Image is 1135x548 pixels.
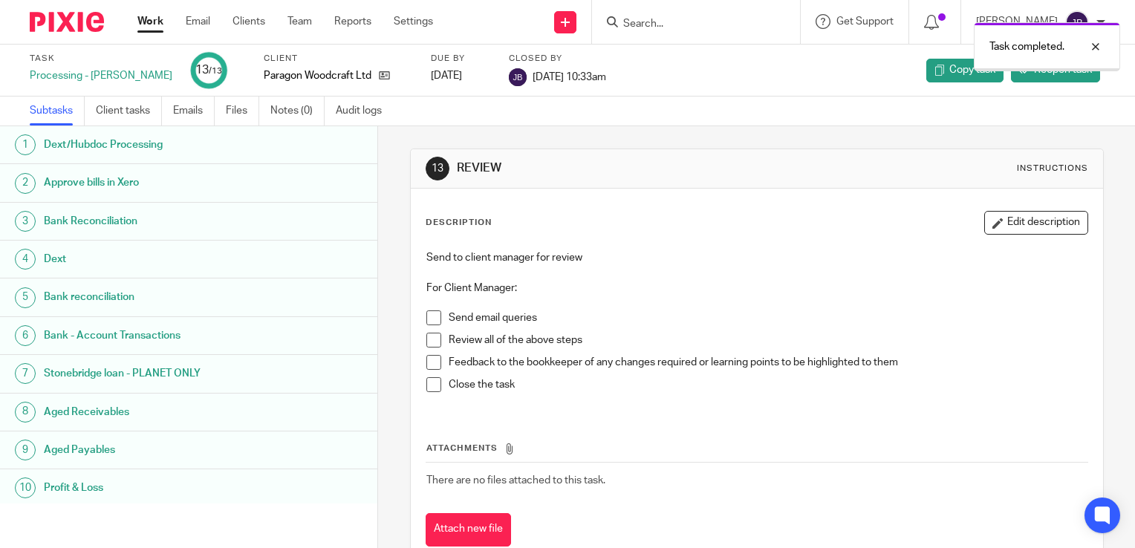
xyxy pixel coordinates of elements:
[449,355,1087,370] p: Feedback to the bookkeeper of any changes required or learning points to be highlighted to them
[426,513,511,547] button: Attach new file
[232,14,265,29] a: Clients
[44,172,256,194] h1: Approve bills in Xero
[15,325,36,346] div: 6
[15,249,36,270] div: 4
[449,377,1087,392] p: Close the task
[533,71,606,82] span: [DATE] 10:33am
[15,363,36,384] div: 7
[44,286,256,308] h1: Bank reconciliation
[226,97,259,125] a: Files
[15,477,36,498] div: 10
[15,440,36,460] div: 9
[336,97,393,125] a: Audit logs
[449,333,1087,348] p: Review all of the above steps
[509,53,606,65] label: Closed by
[270,97,325,125] a: Notes (0)
[195,62,222,79] div: 13
[431,68,490,83] div: [DATE]
[1065,10,1089,34] img: svg%3E
[44,362,256,385] h1: Stonebridge loan - PLANET ONLY
[44,248,256,270] h1: Dext
[264,53,412,65] label: Client
[509,68,527,86] img: svg%3E
[287,14,312,29] a: Team
[15,402,36,423] div: 8
[1017,163,1088,174] div: Instructions
[30,68,172,83] div: Processing - [PERSON_NAME]
[431,53,490,65] label: Due by
[457,160,788,176] h1: REVIEW
[209,67,222,75] small: /13
[44,477,256,499] h1: Profit & Loss
[15,211,36,232] div: 3
[44,401,256,423] h1: Aged Receivables
[186,14,210,29] a: Email
[426,475,605,486] span: There are no files attached to this task.
[426,157,449,180] div: 13
[30,97,85,125] a: Subtasks
[44,439,256,461] h1: Aged Payables
[44,134,256,156] h1: Dext/Hubdoc Processing
[426,217,492,229] p: Description
[264,68,371,83] p: Paragon Woodcraft Ltd
[30,12,104,32] img: Pixie
[15,173,36,194] div: 2
[15,287,36,308] div: 5
[44,324,256,347] h1: Bank - Account Transactions
[173,97,215,125] a: Emails
[334,14,371,29] a: Reports
[449,310,1087,325] p: Send email queries
[15,134,36,155] div: 1
[989,39,1064,54] p: Task completed.
[426,250,1087,265] p: Send to client manager for review
[137,14,163,29] a: Work
[30,53,172,65] label: Task
[394,14,433,29] a: Settings
[984,211,1088,235] button: Edit description
[426,281,1087,296] p: For Client Manager:
[96,97,162,125] a: Client tasks
[44,210,256,232] h1: Bank Reconciliation
[426,444,498,452] span: Attachments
